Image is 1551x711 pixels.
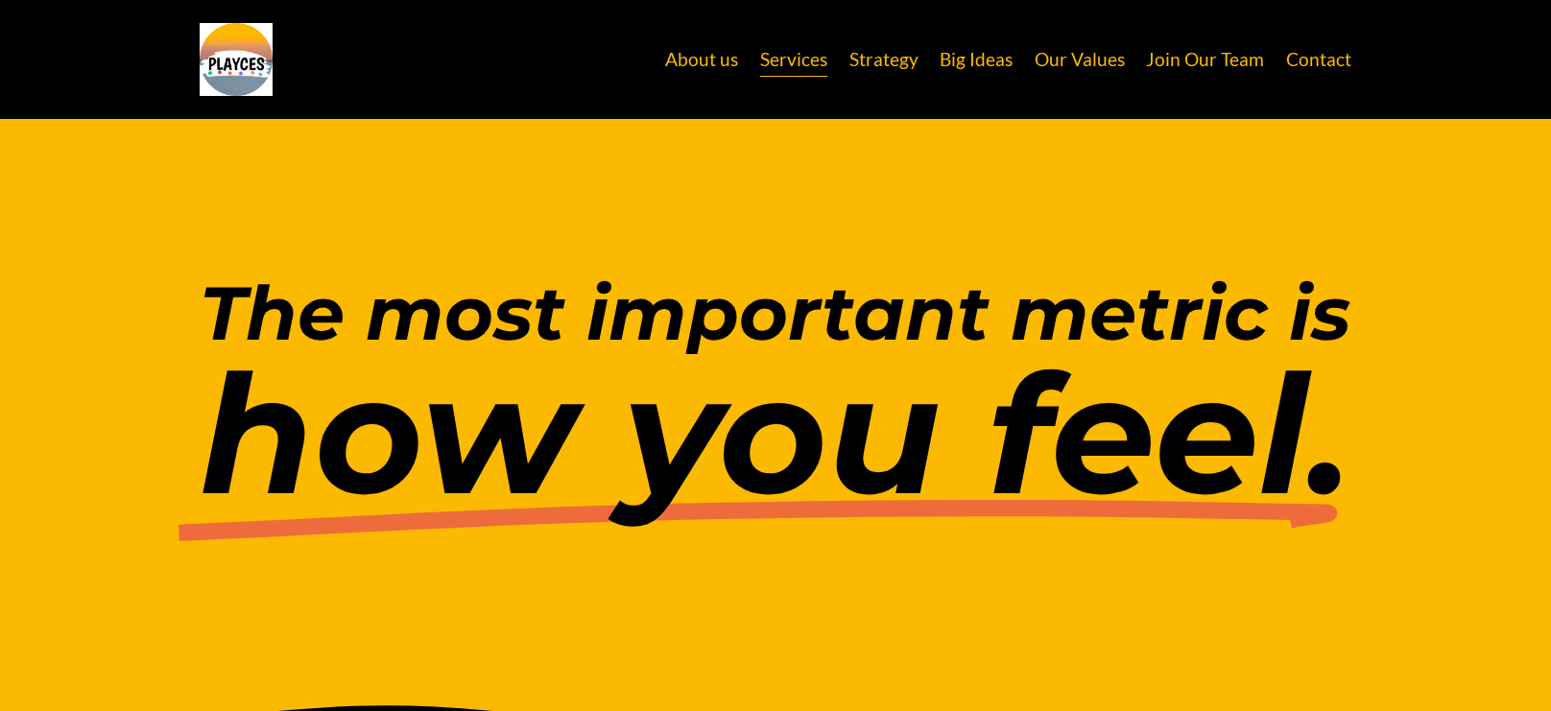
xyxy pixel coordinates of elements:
a: Contact [1286,41,1351,78]
a: Our Values [1035,41,1125,78]
a: Big Ideas [940,41,1013,78]
a: About us [665,41,738,78]
a: Services [760,41,827,78]
em: . [1308,333,1351,534]
em: The most important metric is [200,268,1350,359]
a: Join Our Team [1146,41,1264,78]
em: how you feel [200,333,1308,534]
a: Strategy [849,41,919,78]
img: Playces Creative | Make Your Brand Your Greatest Asset | Brand, Marketing &amp; Social Media Agen... [200,23,273,96]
